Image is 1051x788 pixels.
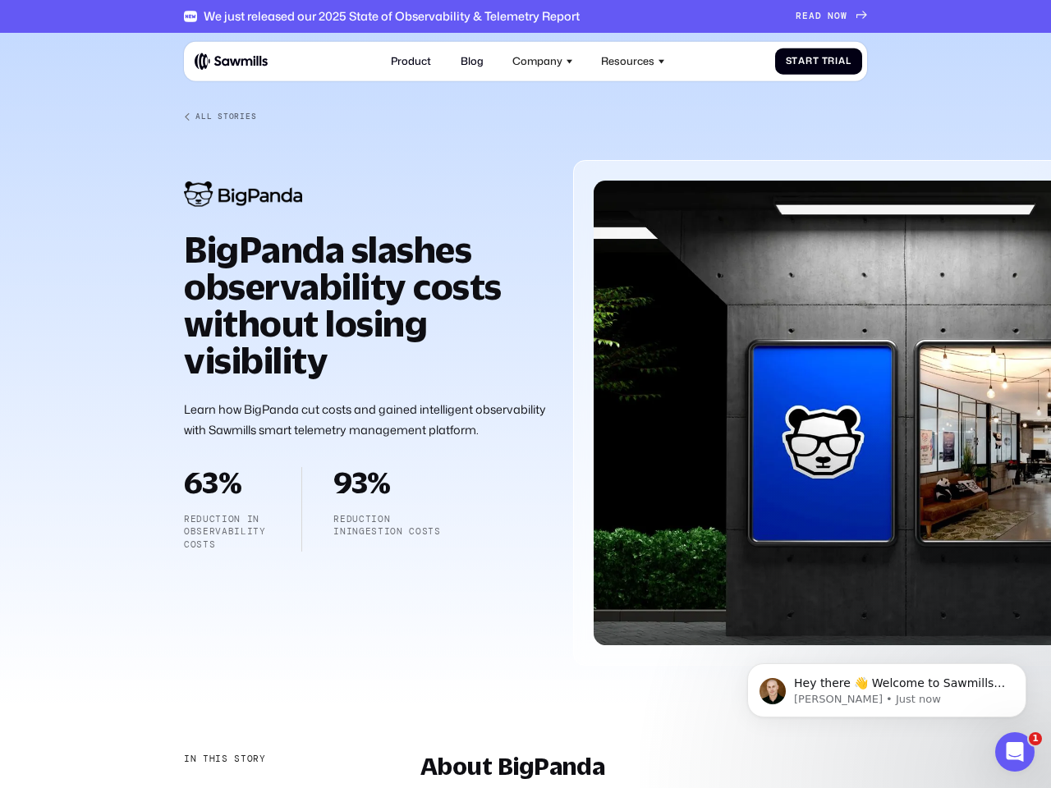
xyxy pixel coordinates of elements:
[333,467,441,497] h2: 93%
[813,56,819,66] span: t
[834,11,841,21] span: O
[846,56,851,66] span: l
[184,231,548,378] h1: BigPanda slashes observability costs without losing visibility
[805,56,813,66] span: r
[792,56,798,66] span: t
[796,11,802,21] span: R
[841,11,847,21] span: W
[594,47,673,76] div: Resources
[798,56,805,66] span: a
[184,513,270,552] p: Reduction in observability costs
[775,48,862,75] a: StartTrial
[184,112,867,121] a: All Stories
[504,47,581,76] div: Company
[1029,732,1042,745] span: 1
[796,11,867,21] a: READNOW
[809,11,815,21] span: A
[838,56,846,66] span: a
[204,9,580,23] div: We just released our 2025 State of Observability & Telemetry Report
[184,399,548,442] p: Learn how BigPanda cut costs and gained intelligent observability with Sawmills smart telemetry m...
[184,467,270,497] h2: 63%
[786,56,792,66] span: S
[822,56,828,66] span: T
[420,753,867,779] h2: About BigPanda
[601,55,654,67] div: Resources
[995,732,1035,772] iframe: Intercom live chat
[802,11,809,21] span: E
[828,11,834,21] span: N
[184,753,266,766] div: In this story
[828,56,835,66] span: r
[835,56,838,66] span: i
[723,629,1051,744] iframe: Intercom notifications message
[333,513,441,538] p: reduction iningestion costs
[512,55,562,67] div: Company
[452,47,491,76] a: Blog
[195,112,256,121] div: All Stories
[815,11,822,21] span: D
[383,47,439,76] a: Product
